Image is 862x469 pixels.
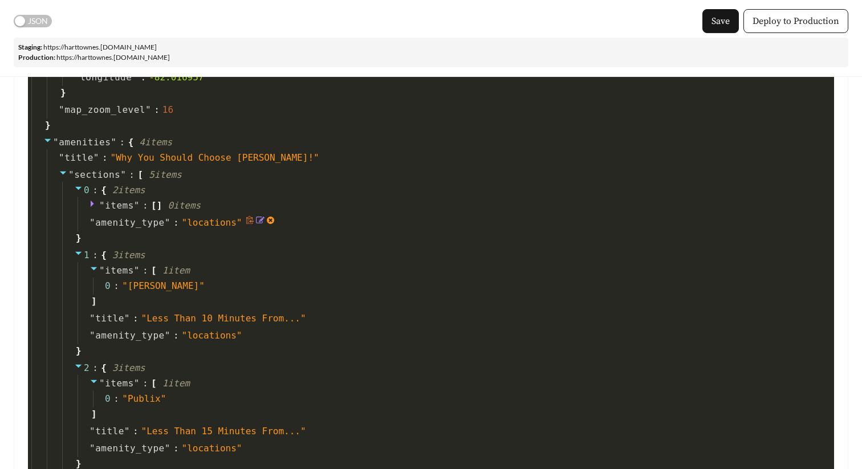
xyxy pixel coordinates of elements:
span: title [95,312,124,325]
span: : [173,216,179,230]
span: 0 [84,185,90,195]
span: " [165,443,170,454]
span: 1 [84,250,90,260]
span: sections [74,169,120,180]
span: " [99,200,105,211]
span: title [64,151,93,165]
span: items [105,265,134,276]
span: ] [90,407,97,421]
a: https://harttownes.[DOMAIN_NAME] [43,43,157,51]
span: " [59,152,64,163]
span: " Less Than 10 Minutes From... " [141,313,306,324]
span: 1 item [162,378,190,389]
span: " [74,72,80,83]
span: " [90,330,95,341]
span: " [90,443,95,454]
span: " [165,330,170,341]
span: title [95,425,124,438]
span: items [105,200,134,211]
span: " [93,152,99,163]
button: Deploy to Production [743,9,848,33]
span: " locations " [182,217,242,228]
span: [ [151,264,157,278]
span: " [134,265,140,276]
span: 0 [105,279,122,293]
span: JSON [28,15,48,27]
span: : [102,151,108,165]
span: " [90,426,95,437]
span: : [133,425,139,438]
span: " [68,169,74,180]
span: : [129,168,135,182]
span: 2 item s [112,185,145,195]
span: 4 item s [139,137,172,148]
span: ] [157,199,162,213]
span: " [132,72,137,83]
span: ] [90,295,97,308]
span: [ [151,377,157,390]
span: { [101,248,107,262]
span: : [119,136,125,149]
div: : [113,392,119,406]
span: 2 [84,362,90,373]
span: " locations " [182,443,242,454]
strong: Production: [18,53,55,62]
div: 16 [162,103,173,117]
span: { [128,136,134,149]
span: " Publix " [122,393,166,404]
span: amenity_type [95,442,165,455]
span: { [101,361,107,375]
span: : [143,199,148,213]
span: : [173,329,179,342]
span: " [99,378,105,389]
span: 5 item s [149,169,182,180]
span: " [124,426,130,437]
span: 0 item s [168,200,201,211]
span: Save [711,14,730,28]
span: " [53,137,59,148]
span: [ [151,199,157,213]
span: map_zoom_level [64,103,145,117]
span: : [92,248,98,262]
span: " [120,169,126,180]
span: 3 item s [112,362,145,373]
span: : [143,377,148,390]
span: " Why You Should Choose [PERSON_NAME]! " [111,152,319,163]
span: : [154,103,160,117]
span: : [143,264,148,278]
div: : [113,279,119,293]
span: " [90,313,95,324]
span: } [59,86,66,100]
span: " [145,104,151,115]
span: amenity_type [95,216,165,230]
span: " [134,378,140,389]
span: } [43,119,51,132]
span: " [111,137,116,148]
span: : [92,361,98,375]
span: " locations " [182,330,242,341]
span: [ [137,168,143,182]
span: Copy to clipboard [246,216,256,230]
span: items [105,378,134,389]
span: " [59,104,64,115]
span: amenities [59,137,111,148]
span: } [74,231,82,245]
span: 1 item [162,265,190,276]
span: " [165,217,170,228]
span: longitude [80,71,132,84]
button: Save [702,9,739,33]
strong: Staging: [18,43,42,51]
span: " [PERSON_NAME] " [122,280,205,291]
span: " [99,265,105,276]
span: { [101,183,107,197]
span: " [124,313,130,324]
span: : [133,312,139,325]
span: 3 item s [112,250,145,260]
span: " Less Than 15 Minutes From... " [141,426,306,437]
span: : [140,71,146,84]
span: amenity_type [95,329,165,342]
span: : [173,442,179,455]
span: 0 [105,392,122,406]
span: : [92,183,98,197]
span: Deploy to Production [753,14,839,28]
